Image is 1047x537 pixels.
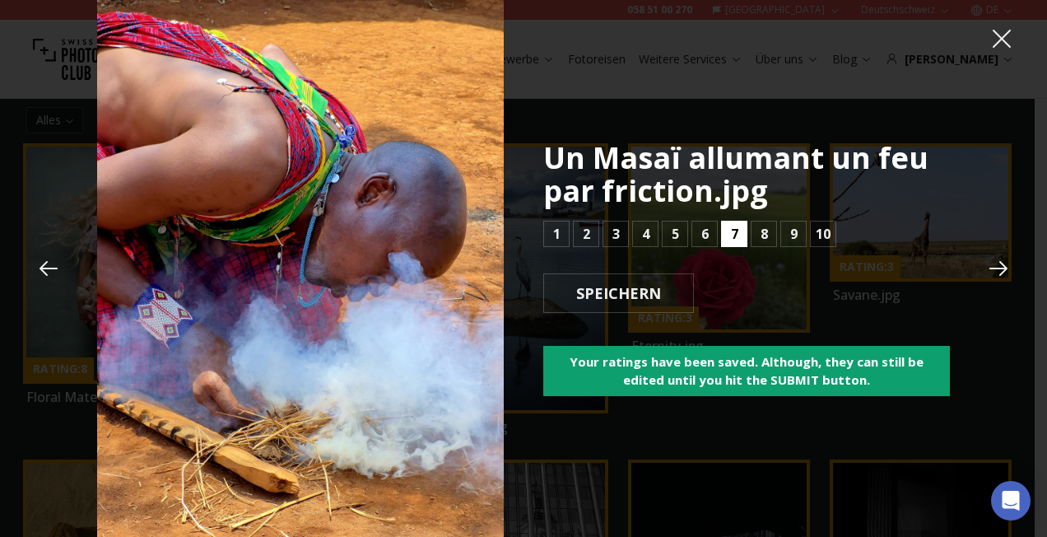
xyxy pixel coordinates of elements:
button: 2 [573,221,599,247]
b: SPEICHERN [563,283,674,304]
p: Un Masaï allumant un feu par friction.jpg [543,142,950,208]
b: 5 [672,224,679,244]
button: 1 [543,221,570,247]
button: 6 [691,221,718,247]
button: 3 [603,221,629,247]
button: 8 [751,221,777,247]
b: 7 [731,224,738,244]
b: 1 [553,224,561,244]
p: Your ratings have been saved. Although, they can still be edited until you hit the SUBMIT button . [570,353,924,390]
b: 6 [701,224,709,244]
button: 4 [632,221,658,247]
div: Open Intercom Messenger [991,481,1031,521]
button: 7 [721,221,747,247]
b: 10 [816,224,831,244]
b: 3 [612,224,620,244]
button: 5 [662,221,688,247]
b: 8 [761,224,768,244]
b: 9 [790,224,798,244]
b: 4 [642,224,649,244]
button: SPEICHERN [543,273,694,313]
button: 10 [810,221,836,247]
button: 9 [780,221,807,247]
b: 2 [583,224,590,244]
